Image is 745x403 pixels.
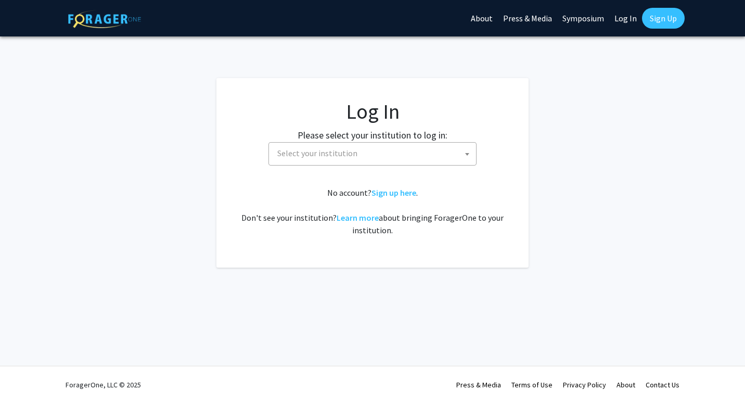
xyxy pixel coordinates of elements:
a: Sign up here [371,187,416,198]
span: Select your institution [277,148,357,158]
label: Please select your institution to log in: [298,128,447,142]
a: Learn more about bringing ForagerOne to your institution [337,212,379,223]
span: Select your institution [273,143,476,164]
a: Privacy Policy [563,380,606,389]
div: No account? . Don't see your institution? about bringing ForagerOne to your institution. [237,186,508,236]
a: Sign Up [642,8,685,29]
span: Select your institution [268,142,477,166]
div: ForagerOne, LLC © 2025 [66,367,141,403]
h1: Log In [237,99,508,124]
a: Press & Media [456,380,501,389]
a: Terms of Use [511,380,553,389]
a: About [616,380,635,389]
img: ForagerOne Logo [68,10,141,28]
a: Contact Us [646,380,679,389]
